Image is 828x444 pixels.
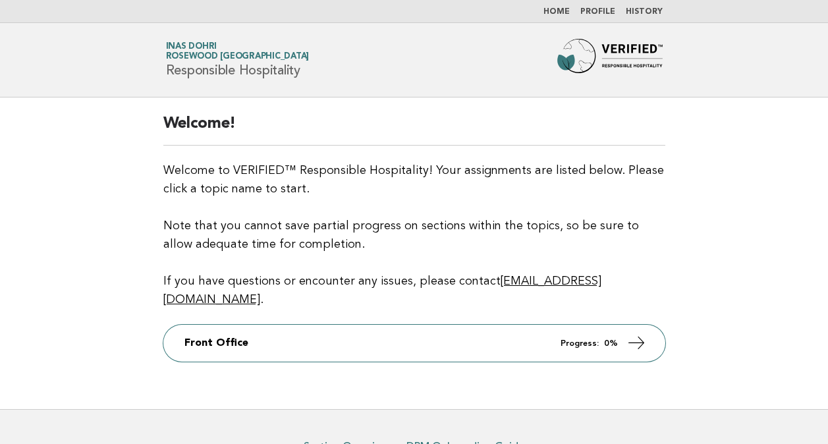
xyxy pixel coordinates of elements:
img: Forbes Travel Guide [557,39,663,81]
a: Inas DohriRosewood [GEOGRAPHIC_DATA] [166,42,310,61]
span: Rosewood [GEOGRAPHIC_DATA] [166,53,310,61]
a: Profile [580,8,615,16]
p: Welcome to VERIFIED™ Responsible Hospitality! Your assignments are listed below. Please click a t... [163,161,665,309]
a: Front Office Progress: 0% [163,325,665,362]
a: History [626,8,663,16]
a: Home [543,8,570,16]
h2: Welcome! [163,113,665,146]
strong: 0% [604,339,618,348]
em: Progress: [561,339,599,348]
h1: Responsible Hospitality [166,43,310,77]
